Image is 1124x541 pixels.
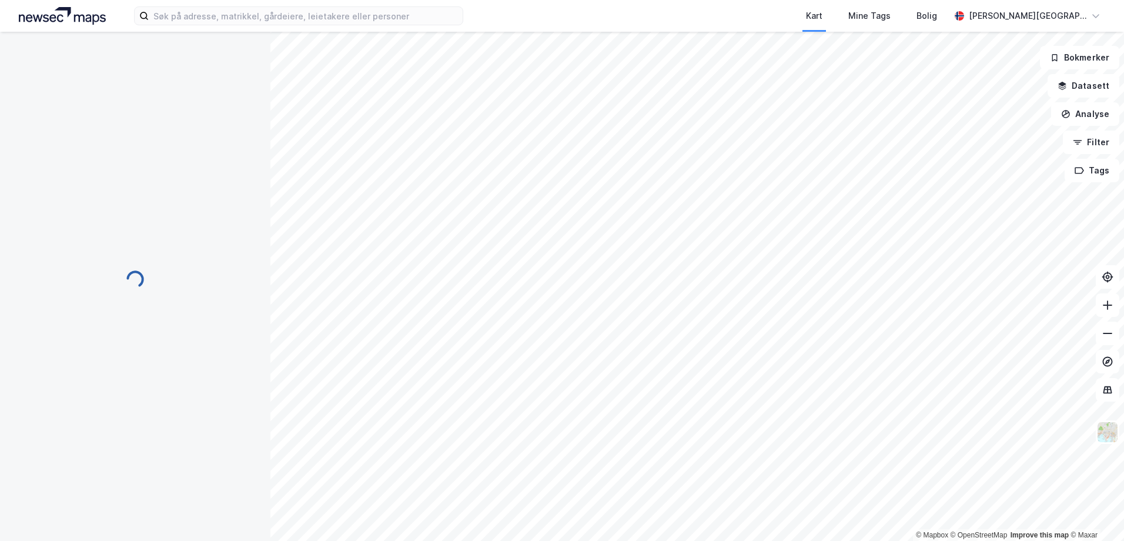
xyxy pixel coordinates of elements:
a: OpenStreetMap [951,531,1008,539]
div: Mine Tags [848,9,891,23]
img: spinner.a6d8c91a73a9ac5275cf975e30b51cfb.svg [126,270,145,289]
div: Bolig [916,9,937,23]
button: Analyse [1051,102,1119,126]
iframe: Chat Widget [1065,485,1124,541]
div: Kontrollprogram for chat [1065,485,1124,541]
button: Tags [1065,159,1119,182]
div: Kart [806,9,822,23]
input: Søk på adresse, matrikkel, gårdeiere, leietakere eller personer [149,7,463,25]
button: Bokmerker [1040,46,1119,69]
img: Z [1096,421,1119,443]
button: Datasett [1048,74,1119,98]
button: Filter [1063,131,1119,154]
a: Improve this map [1011,531,1069,539]
div: [PERSON_NAME][GEOGRAPHIC_DATA] [969,9,1086,23]
img: logo.a4113a55bc3d86da70a041830d287a7e.svg [19,7,106,25]
a: Mapbox [916,531,948,539]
